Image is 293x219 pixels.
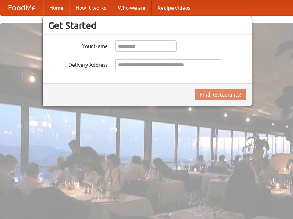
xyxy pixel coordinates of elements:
[48,20,246,31] h3: Get Started
[43,0,69,15] a: Home
[0,0,43,15] a: FoodMe
[48,59,108,69] label: Delivery Address
[195,89,246,100] button: Find Restaurants!
[69,0,112,15] a: How it works
[152,0,196,15] a: Recipe videos
[112,0,152,15] a: Who we are
[48,40,108,50] label: Your Name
